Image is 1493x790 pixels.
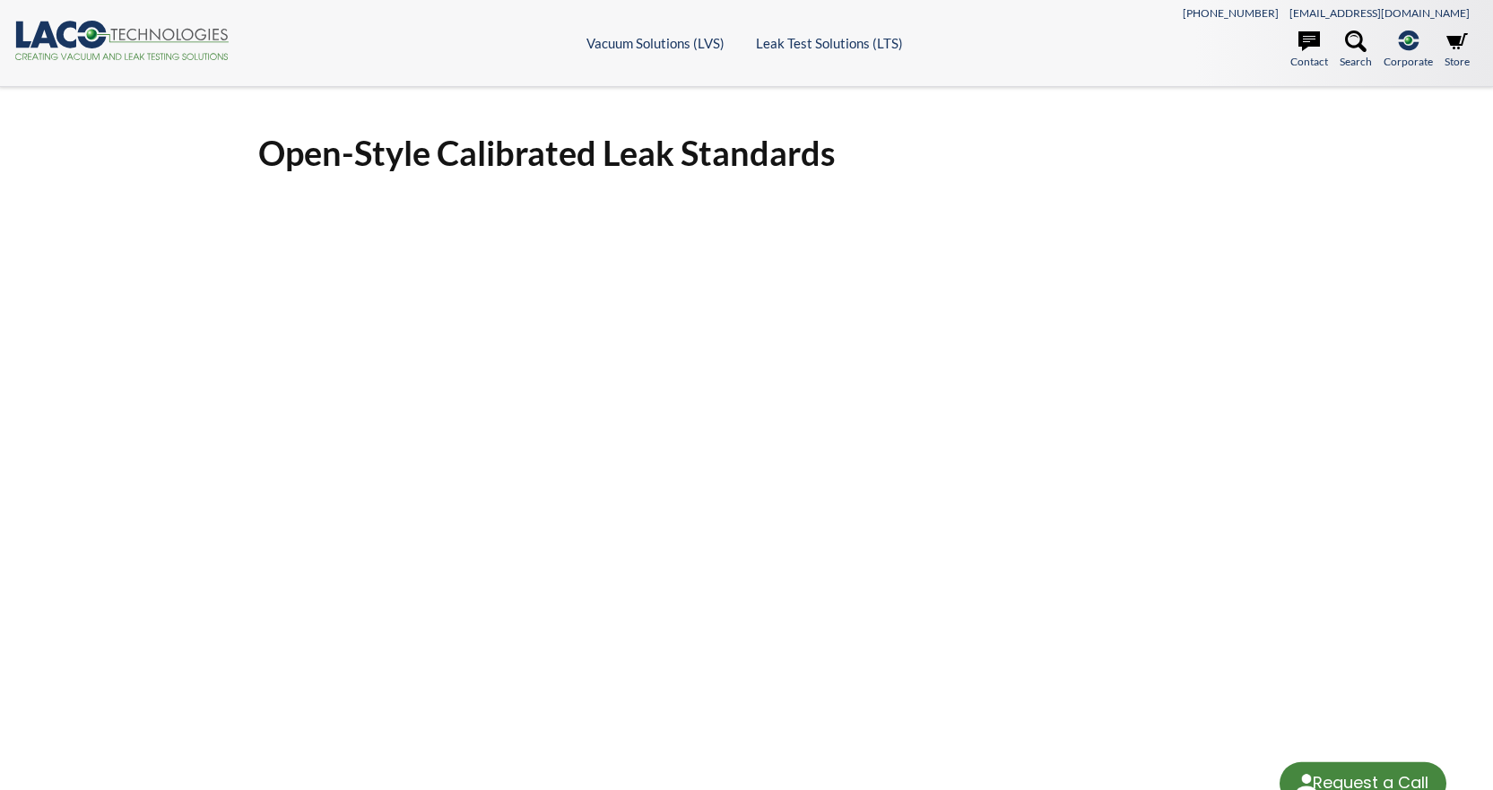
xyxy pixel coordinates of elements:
a: Search [1340,30,1372,70]
a: Vacuum Solutions (LVS) [586,35,725,51]
a: [EMAIL_ADDRESS][DOMAIN_NAME] [1289,6,1470,20]
a: Contact [1290,30,1328,70]
h1: Open-Style Calibrated Leak Standards [258,131,1236,175]
a: Store [1445,30,1470,70]
a: [PHONE_NUMBER] [1183,6,1279,20]
a: Leak Test Solutions (LTS) [756,35,903,51]
span: Corporate [1384,53,1433,70]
